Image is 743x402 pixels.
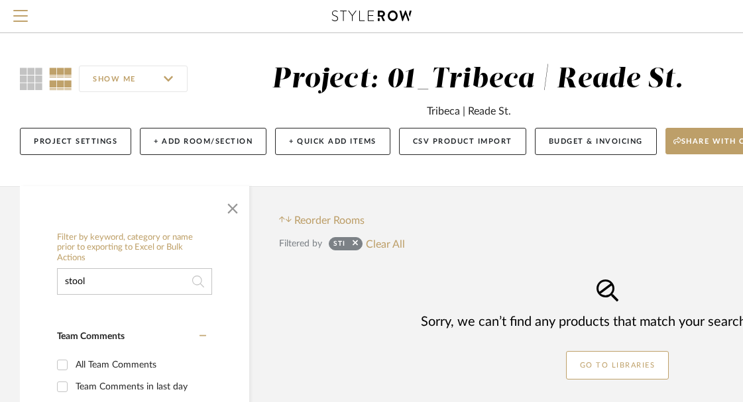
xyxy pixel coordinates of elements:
div: Tribeca | Reade St. [427,103,511,119]
h6: Filter by keyword, category or name prior to exporting to Excel or Bulk Actions [57,232,212,264]
button: Close [219,193,246,219]
button: Reorder Rooms [279,213,365,228]
div: All Team Comments [76,354,203,376]
input: Search within 0 results [57,268,212,295]
a: GO TO LIBRARIES [566,351,669,379]
button: + Quick Add Items [275,128,390,155]
span: Team Comments [57,332,125,341]
button: CSV Product Import [399,128,526,155]
button: Clear All [366,235,405,252]
div: Project: 01_Tribeca | Reade St. [272,66,683,93]
span: Reorder Rooms [294,213,365,228]
button: Project Settings [20,128,131,155]
div: sti [333,239,346,252]
button: Budget & Invoicing [535,128,657,155]
div: Filtered by [279,236,322,251]
button: + Add Room/Section [140,128,266,155]
div: Team Comments in last day [76,376,203,397]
